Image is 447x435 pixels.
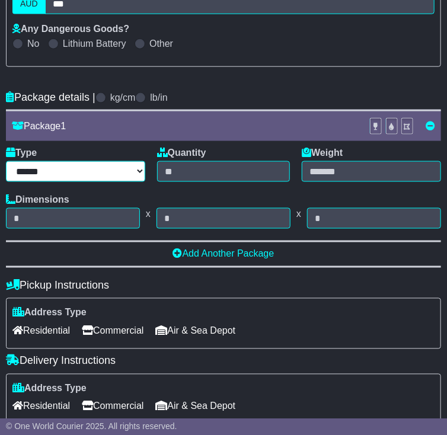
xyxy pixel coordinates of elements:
span: Air & Sea Depot [156,397,236,415]
span: x [140,208,157,219]
h4: Pickup Instructions [6,280,441,292]
span: x [290,208,307,219]
label: Other [149,38,173,49]
h4: Delivery Instructions [6,355,441,367]
span: Air & Sea Depot [156,322,236,340]
label: Address Type [12,307,87,318]
div: Package [6,120,363,132]
span: 1 [60,121,66,131]
a: Remove this item [426,121,435,131]
label: kg/cm [110,92,136,103]
h4: Package details | [6,91,95,104]
span: Residential [12,322,70,340]
label: Any Dangerous Goods? [12,23,129,34]
label: Lithium Battery [63,38,126,49]
label: Weight [302,147,343,158]
span: Residential [12,397,70,415]
label: No [27,38,39,49]
label: Quantity [157,147,206,158]
span: Commercial [82,322,143,340]
label: Dimensions [6,194,69,205]
label: Type [6,147,37,158]
label: lb/in [150,92,167,103]
label: Address Type [12,383,87,394]
span: © One World Courier 2025. All rights reserved. [6,421,177,431]
a: Add Another Package [173,249,274,259]
span: Commercial [82,397,143,415]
